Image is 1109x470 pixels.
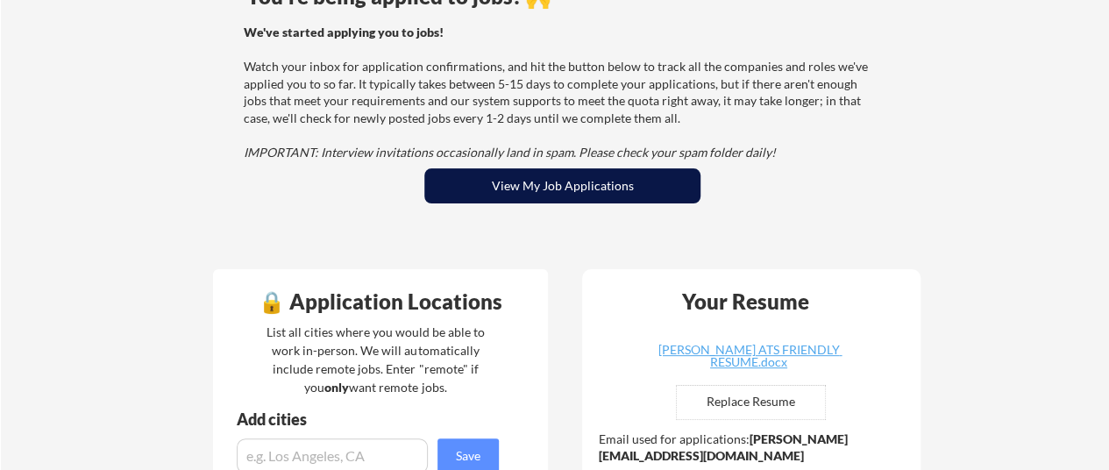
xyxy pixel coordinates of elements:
div: [PERSON_NAME] ATS FRIENDLY RESUME.docx [644,344,853,368]
div: List all cities where you would be able to work in-person. We will automatically include remote j... [255,323,496,396]
strong: [PERSON_NAME][EMAIL_ADDRESS][DOMAIN_NAME] [599,431,848,464]
a: [PERSON_NAME] ATS FRIENDLY RESUME.docx [644,344,853,371]
strong: We've started applying you to jobs! [244,25,444,39]
div: Add cities [237,411,503,427]
div: 🔒 Application Locations [217,291,544,312]
div: Your Resume [658,291,832,312]
strong: only [324,380,349,395]
em: IMPORTANT: Interview invitations occasionally land in spam. Please check your spam folder daily! [244,145,776,160]
div: Watch your inbox for application confirmations, and hit the button below to track all the compani... [244,24,876,161]
button: View My Job Applications [424,168,700,203]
